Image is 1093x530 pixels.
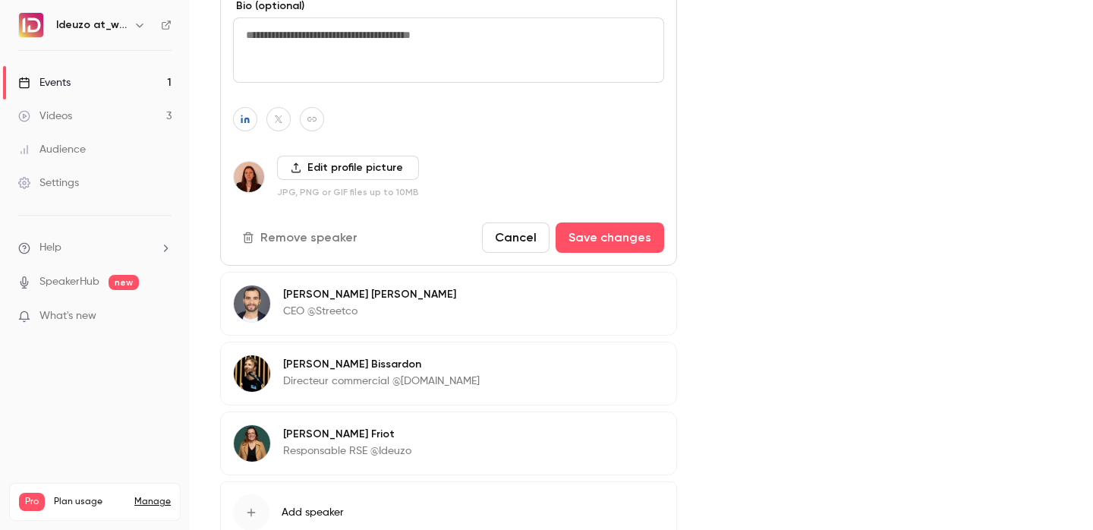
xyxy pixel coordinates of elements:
[153,310,172,323] iframe: Noticeable Trigger
[277,156,419,180] label: Edit profile picture
[234,286,270,322] img: Arthur Alba
[18,75,71,90] div: Events
[56,17,128,33] h6: Ideuzo at_work
[282,505,344,520] span: Add speaker
[39,308,96,324] span: What's new
[220,342,677,405] div: Nicolas Bissardon[PERSON_NAME] BissardonDirecteur commercial @[DOMAIN_NAME]
[283,443,411,459] p: Responsable RSE @Ideuzo
[482,222,550,253] button: Cancel
[283,427,411,442] p: [PERSON_NAME] Friot
[283,357,480,372] p: [PERSON_NAME] Bissardon
[39,240,61,256] span: Help
[19,493,45,511] span: Pro
[19,13,43,37] img: Ideuzo at_work
[54,496,125,508] span: Plan usage
[18,175,79,191] div: Settings
[283,287,456,302] p: [PERSON_NAME] [PERSON_NAME]
[234,355,270,392] img: Nicolas Bissardon
[233,222,370,253] button: Remove speaker
[234,162,264,192] img: Léa Goumy
[18,142,86,157] div: Audience
[283,374,480,389] p: Directeur commercial @[DOMAIN_NAME]
[220,272,677,336] div: Arthur Alba[PERSON_NAME] [PERSON_NAME]CEO @Streetco
[277,186,419,198] p: JPG, PNG or GIF files up to 10MB
[283,304,456,319] p: CEO @Streetco
[109,275,139,290] span: new
[18,240,172,256] li: help-dropdown-opener
[18,109,72,124] div: Videos
[234,425,270,462] img: Elodie Friot
[39,274,99,290] a: SpeakerHub
[134,496,171,508] a: Manage
[220,412,677,475] div: Elodie Friot[PERSON_NAME] FriotResponsable RSE @Ideuzo
[556,222,664,253] button: Save changes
